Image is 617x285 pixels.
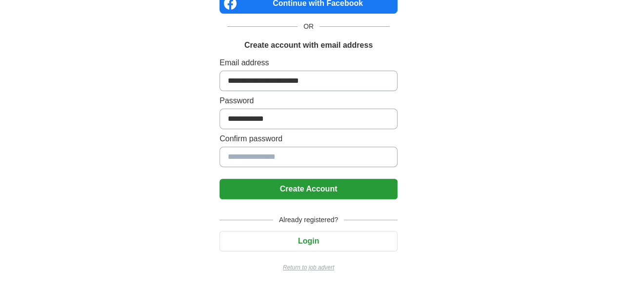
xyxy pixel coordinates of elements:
label: Email address [219,57,398,69]
a: Login [219,237,398,245]
span: Already registered? [273,215,344,225]
button: Login [219,231,398,251]
button: Create Account [219,179,398,199]
label: Password [219,95,398,107]
h1: Create account with email address [244,39,373,51]
a: Return to job advert [219,263,398,272]
label: Confirm password [219,133,398,145]
span: OR [298,21,319,32]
